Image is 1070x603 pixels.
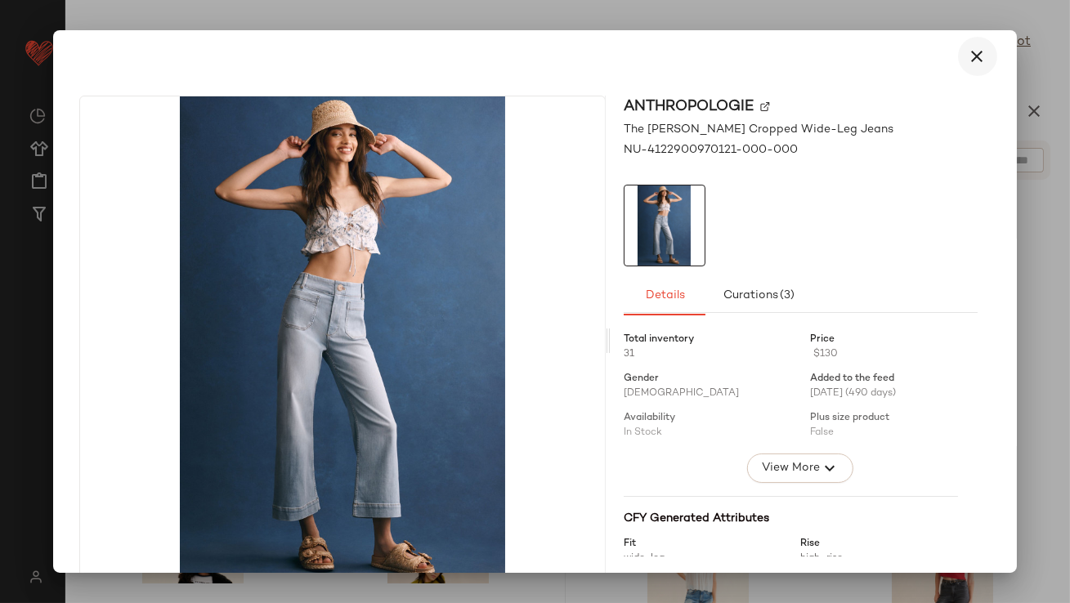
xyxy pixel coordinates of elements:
span: Details [644,289,684,302]
span: Anthropologie [624,96,754,118]
span: NU-4122900970121-000-000 [624,141,798,159]
span: The [PERSON_NAME] Cropped Wide-Leg Jeans [624,121,893,138]
div: CFY Generated Attributes [624,510,958,527]
span: Curations [723,289,795,302]
span: View More [761,458,820,478]
button: View More [747,453,853,483]
img: 4122900970121_000_b [80,96,604,585]
span: (3) [778,289,794,302]
img: 4122900970121_000_b [625,185,705,266]
img: svg%3e [760,101,770,111]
